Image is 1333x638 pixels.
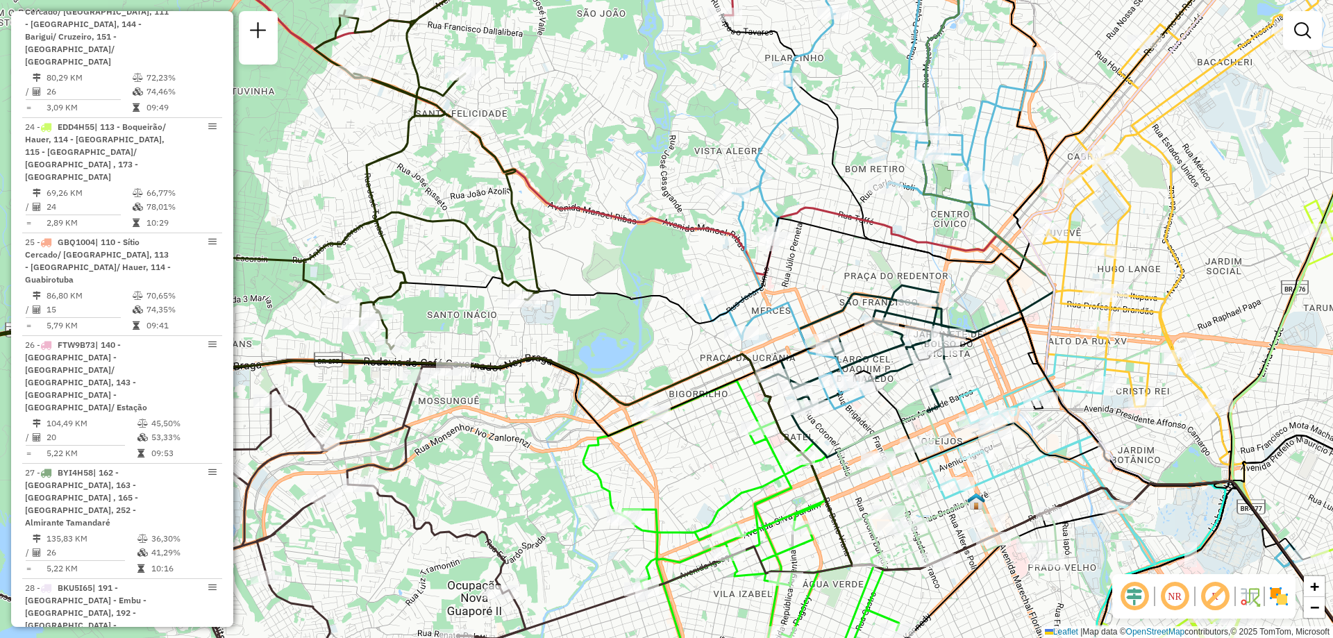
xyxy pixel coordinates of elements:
[25,216,32,230] td: =
[146,71,216,85] td: 72,23%
[46,101,132,115] td: 3,09 KM
[46,200,132,214] td: 24
[137,535,148,543] i: % de utilização do peso
[146,216,216,230] td: 10:29
[146,85,216,99] td: 74,46%
[133,292,143,300] i: % de utilização do peso
[151,430,217,444] td: 53,33%
[58,339,95,350] span: FTW9B73
[33,203,41,211] i: Total de Atividades
[208,122,217,131] em: Opções
[46,546,137,560] td: 26
[133,103,140,112] i: Tempo total em rota
[1158,580,1191,613] span: Ocultar NR
[25,562,32,576] td: =
[46,216,132,230] td: 2,89 KM
[146,303,216,317] td: 74,35%
[58,237,95,247] span: GBQ1004
[25,546,32,560] td: /
[25,237,171,285] span: | 110 - Sítio Cercado/ [GEOGRAPHIC_DATA], 113 - [GEOGRAPHIC_DATA]/ Hauer, 114 - Guabirotuba
[1304,597,1325,618] a: Zoom out
[33,292,41,300] i: Distância Total
[58,582,92,593] span: BKU5I65
[46,85,132,99] td: 26
[33,87,41,96] i: Total de Atividades
[1310,598,1319,616] span: −
[1045,627,1078,637] a: Leaflet
[33,74,41,82] i: Distância Total
[46,71,132,85] td: 80,29 KM
[25,121,166,182] span: 24 -
[33,305,41,314] i: Total de Atividades
[46,186,132,200] td: 69,26 KM
[25,200,32,214] td: /
[208,468,217,476] em: Opções
[208,237,217,246] em: Opções
[58,467,93,478] span: BYI4H58
[46,289,132,303] td: 86,80 KM
[133,87,143,96] i: % de utilização da cubagem
[46,446,137,460] td: 5,22 KM
[33,419,41,428] i: Distância Total
[1310,578,1319,595] span: +
[46,417,137,430] td: 104,49 KM
[25,101,32,115] td: =
[151,546,217,560] td: 41,29%
[244,17,272,48] a: Nova sessão e pesquisa
[33,535,41,543] i: Distância Total
[1126,627,1185,637] a: OpenStreetMap
[151,532,217,546] td: 36,30%
[1080,627,1082,637] span: |
[133,203,143,211] i: % de utilização da cubagem
[1289,17,1316,44] a: Exibir filtros
[133,189,143,197] i: % de utilização do peso
[137,564,144,573] i: Tempo total em rota
[1041,626,1333,638] div: Map data © contributors,© 2025 TomTom, Microsoft
[146,289,216,303] td: 70,65%
[46,303,132,317] td: 15
[33,433,41,442] i: Total de Atividades
[25,467,138,528] span: 27 -
[1268,585,1290,607] img: Exibir/Ocultar setores
[1118,580,1151,613] span: Ocultar deslocamento
[133,321,140,330] i: Tempo total em rota
[137,449,144,457] i: Tempo total em rota
[33,189,41,197] i: Distância Total
[25,303,32,317] td: /
[46,532,137,546] td: 135,83 KM
[133,74,143,82] i: % de utilização do peso
[146,101,216,115] td: 09:49
[146,186,216,200] td: 66,77%
[133,305,143,314] i: % de utilização da cubagem
[208,340,217,349] em: Opções
[33,548,41,557] i: Total de Atividades
[151,417,217,430] td: 45,50%
[151,562,217,576] td: 10:16
[146,319,216,333] td: 09:41
[1239,585,1261,607] img: Fluxo de ruas
[25,85,32,99] td: /
[1198,580,1232,613] span: Exibir rótulo
[25,339,147,412] span: 26 -
[137,548,148,557] i: % de utilização da cubagem
[137,419,148,428] i: % de utilização do peso
[137,433,148,442] i: % de utilização da cubagem
[25,237,171,285] span: 25 -
[46,430,137,444] td: 20
[146,200,216,214] td: 78,01%
[1304,576,1325,597] a: Zoom in
[25,446,32,460] td: =
[967,492,985,510] img: 704 UDC Full Brasilio
[25,467,138,528] span: | 162 - [GEOGRAPHIC_DATA], 163 - [GEOGRAPHIC_DATA] , 165 - [GEOGRAPHIC_DATA], 252 - Almirante Tam...
[46,319,132,333] td: 5,79 KM
[25,319,32,333] td: =
[25,430,32,444] td: /
[151,446,217,460] td: 09:53
[58,121,94,132] span: EDD4H55
[25,121,166,182] span: | 113 - Boqueirão/ Hauer, 114 - [GEOGRAPHIC_DATA], 115 - [GEOGRAPHIC_DATA]/ [GEOGRAPHIC_DATA] , 1...
[208,583,217,591] em: Opções
[46,562,137,576] td: 5,22 KM
[133,219,140,227] i: Tempo total em rota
